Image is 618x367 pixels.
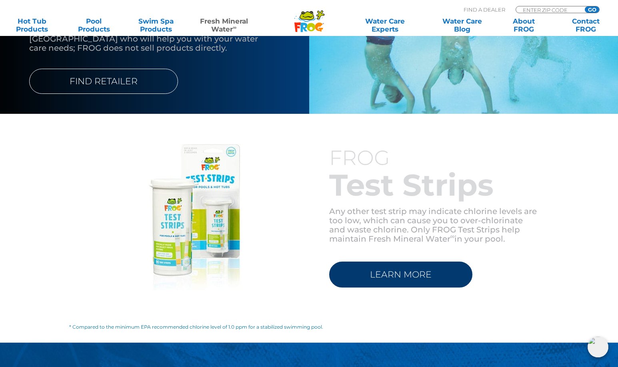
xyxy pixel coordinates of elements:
a: PoolProducts [70,17,118,33]
a: AboutFROG [500,17,548,33]
a: Fresh MineralWater∞ [194,17,254,33]
a: Swim SpaProducts [132,17,180,33]
img: openIcon [588,337,608,357]
h2: Test Strips [329,169,539,201]
sup: ∞ [450,232,455,240]
img: mineral-water-frog-strips-v2 [146,144,242,290]
p: Any other test strip may indicate chlorine levels are too low, which can cause you to over-chlori... [329,207,539,244]
input: Zip Code Form [522,6,576,13]
a: ContactFROG [562,17,610,33]
sup: ∞ [233,24,236,30]
a: Water CareBlog [438,17,486,33]
a: LEARN MORE [329,262,472,288]
p: Find A Dealer [464,6,505,13]
a: Hot TubProducts [8,17,56,33]
a: FIND RETAILER [29,69,178,94]
input: GO [585,6,599,13]
h3: FROG [329,147,539,169]
a: Water CareExperts [346,17,424,33]
h6: * Compared to the minimum EPA recommended chlorine level of 1.0 ppm for a stabilized swimming pool. [69,324,549,329]
p: We have strong partners throughout the [GEOGRAPHIC_DATA] who will help you with your water care n... [29,25,269,53]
